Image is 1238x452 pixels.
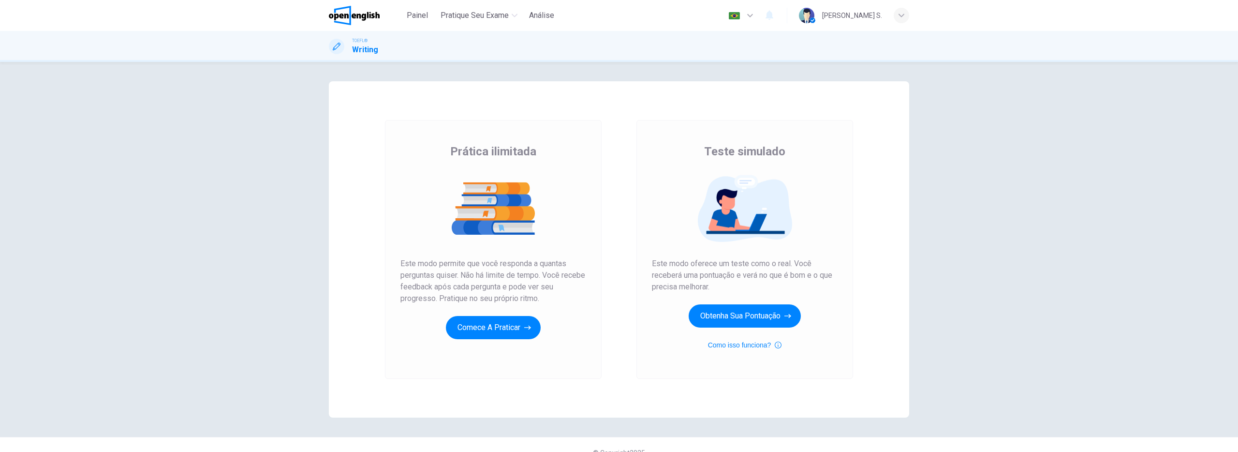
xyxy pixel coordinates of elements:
[352,44,378,56] h1: Writing
[437,7,521,24] button: Pratique seu exame
[329,6,402,25] a: OpenEnglish logo
[708,339,782,351] button: Como isso funciona?
[728,12,740,19] img: pt
[822,10,882,21] div: [PERSON_NAME] S.
[352,37,368,44] span: TOEFL®
[652,258,838,293] span: Este modo oferece um teste como o real. Você receberá uma pontuação e verá no que é bom e o que p...
[446,316,541,339] button: Comece a praticar
[529,10,554,21] span: Análise
[704,144,785,159] span: Teste simulado
[525,7,558,24] button: Análise
[400,258,586,304] span: Este modo permite que você responda a quantas perguntas quiser. Não há limite de tempo. Você rece...
[329,6,380,25] img: OpenEnglish logo
[450,144,536,159] span: Prática ilimitada
[402,7,433,24] button: Painel
[441,10,509,21] span: Pratique seu exame
[407,10,428,21] span: Painel
[799,8,814,23] img: Profile picture
[689,304,801,328] button: Obtenha sua pontuação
